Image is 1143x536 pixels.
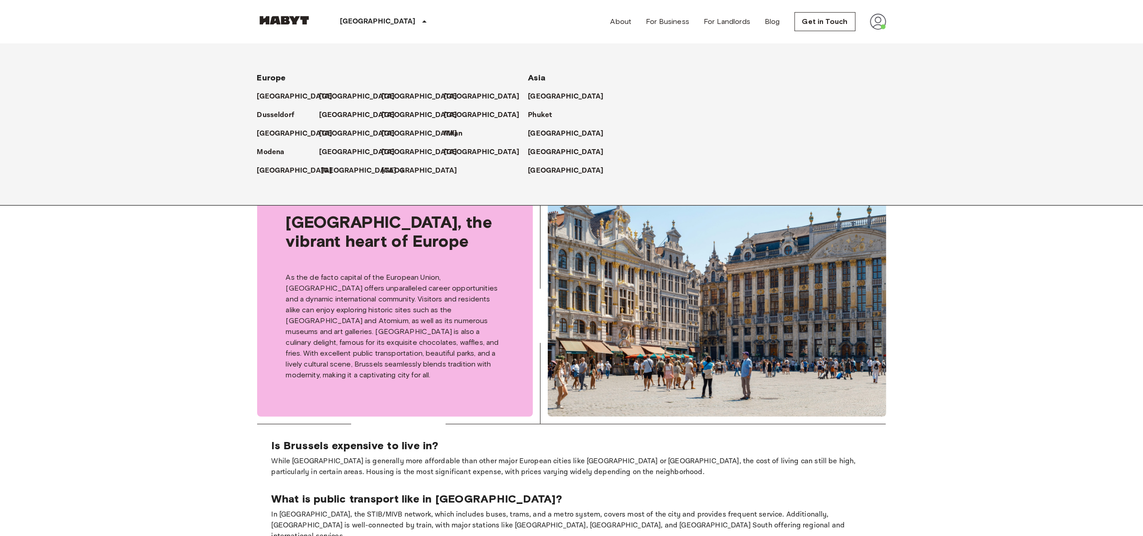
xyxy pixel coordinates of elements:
[611,16,632,27] a: About
[257,147,285,158] p: Modena
[528,128,604,139] p: [GEOGRAPHIC_DATA]
[257,16,311,25] img: Habyt
[257,110,304,121] a: Dusseldorf
[272,492,872,506] p: What is public transport like in [GEOGRAPHIC_DATA]?
[795,12,856,31] a: Get in Touch
[870,14,886,30] img: avatar
[444,128,472,139] a: Milan
[444,91,520,102] p: [GEOGRAPHIC_DATA]
[528,91,604,102] p: [GEOGRAPHIC_DATA]
[320,110,404,121] a: [GEOGRAPHIC_DATA]
[444,91,529,102] a: [GEOGRAPHIC_DATA]
[257,73,286,83] span: Europe
[528,165,613,176] a: [GEOGRAPHIC_DATA]
[444,147,529,158] a: [GEOGRAPHIC_DATA]
[286,212,504,250] span: [GEOGRAPHIC_DATA], the vibrant heart of Europe
[444,128,463,139] p: Milan
[382,147,457,158] p: [GEOGRAPHIC_DATA]
[320,91,395,102] p: [GEOGRAPHIC_DATA]
[444,147,520,158] p: [GEOGRAPHIC_DATA]
[257,128,342,139] a: [GEOGRAPHIC_DATA]
[257,128,333,139] p: [GEOGRAPHIC_DATA]
[320,110,395,121] p: [GEOGRAPHIC_DATA]
[286,272,504,381] p: As the de facto capital of the European Union, [GEOGRAPHIC_DATA] offers unparalleled career oppor...
[320,147,404,158] a: [GEOGRAPHIC_DATA]
[320,147,395,158] p: [GEOGRAPHIC_DATA]
[382,91,466,102] a: [GEOGRAPHIC_DATA]
[257,165,333,176] p: [GEOGRAPHIC_DATA]
[382,110,457,121] p: [GEOGRAPHIC_DATA]
[321,165,406,176] a: [GEOGRAPHIC_DATA]
[382,128,457,139] p: [GEOGRAPHIC_DATA]
[444,110,529,121] a: [GEOGRAPHIC_DATA]
[320,128,404,139] a: [GEOGRAPHIC_DATA]
[382,165,466,176] a: [GEOGRAPHIC_DATA]
[382,91,457,102] p: [GEOGRAPHIC_DATA]
[382,147,466,158] a: [GEOGRAPHIC_DATA]
[704,16,750,27] a: For Landlords
[528,110,552,121] p: Phuket
[528,73,546,83] span: Asia
[272,439,872,452] p: Is Brussels expensive to live in?
[646,16,689,27] a: For Business
[444,110,520,121] p: [GEOGRAPHIC_DATA]
[320,128,395,139] p: [GEOGRAPHIC_DATA]
[382,165,457,176] p: [GEOGRAPHIC_DATA]
[528,147,604,158] p: [GEOGRAPHIC_DATA]
[528,128,613,139] a: [GEOGRAPHIC_DATA]
[765,16,780,27] a: Blog
[528,165,604,176] p: [GEOGRAPHIC_DATA]
[257,147,294,158] a: Modena
[528,147,613,158] a: [GEOGRAPHIC_DATA]
[382,110,466,121] a: [GEOGRAPHIC_DATA]
[257,165,342,176] a: [GEOGRAPHIC_DATA]
[272,456,872,478] p: While [GEOGRAPHIC_DATA] is generally more affordable than other major European cities like [GEOGR...
[528,91,613,102] a: [GEOGRAPHIC_DATA]
[548,161,887,417] img: Brussels, the vibrant heart of Europe
[257,91,342,102] a: [GEOGRAPHIC_DATA]
[340,16,416,27] p: [GEOGRAPHIC_DATA]
[321,165,397,176] p: [GEOGRAPHIC_DATA]
[320,91,404,102] a: [GEOGRAPHIC_DATA]
[382,128,466,139] a: [GEOGRAPHIC_DATA]
[528,110,561,121] a: Phuket
[257,91,333,102] p: [GEOGRAPHIC_DATA]
[257,110,295,121] p: Dusseldorf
